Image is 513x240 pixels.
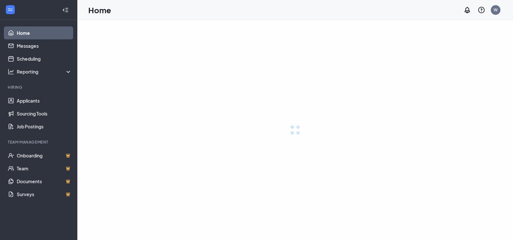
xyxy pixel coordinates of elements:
[17,52,72,65] a: Scheduling
[88,5,111,15] h1: Home
[17,94,72,107] a: Applicants
[17,26,72,39] a: Home
[17,120,72,133] a: Job Postings
[463,6,471,14] svg: Notifications
[17,188,72,201] a: SurveysCrown
[478,6,485,14] svg: QuestionInfo
[17,175,72,188] a: DocumentsCrown
[62,7,69,13] svg: Collapse
[17,149,72,162] a: OnboardingCrown
[8,85,71,90] div: Hiring
[494,7,498,13] div: W
[8,68,14,75] svg: Analysis
[17,107,72,120] a: Sourcing Tools
[17,39,72,52] a: Messages
[8,139,71,145] div: Team Management
[17,68,72,75] div: Reporting
[17,162,72,175] a: TeamCrown
[7,6,14,13] svg: WorkstreamLogo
